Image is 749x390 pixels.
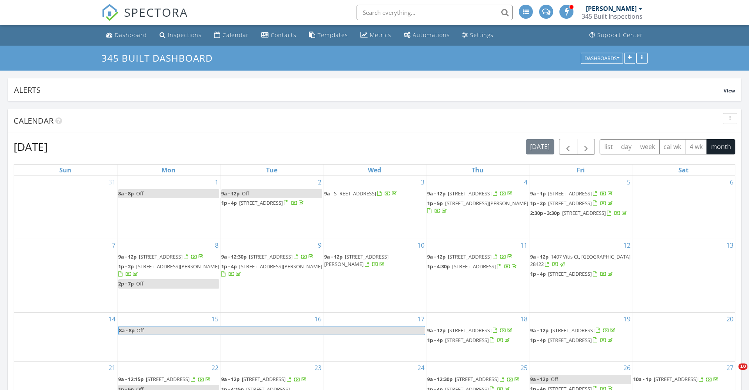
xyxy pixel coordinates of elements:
input: Search everything... [357,5,513,20]
span: [STREET_ADDRESS] [548,270,592,277]
a: Inspections [156,28,205,43]
span: Off [137,327,144,334]
td: Go to September 19, 2025 [529,312,632,362]
a: Contacts [258,28,300,43]
a: Wednesday [366,165,383,175]
button: [DATE] [526,139,554,154]
span: [STREET_ADDRESS][PERSON_NAME] [445,200,528,207]
a: Go to September 12, 2025 [622,239,632,252]
a: 9a - 12p [STREET_ADDRESS] [221,376,308,383]
a: 1p - 4p [STREET_ADDRESS] [530,269,631,279]
a: 9a - 12p [STREET_ADDRESS] [118,253,205,260]
a: 1p - 5p [STREET_ADDRESS][PERSON_NAME] [427,199,528,216]
a: 2:30p - 3:30p [STREET_ADDRESS] [530,209,631,218]
span: [STREET_ADDRESS] [332,190,376,197]
a: 9a - 12p [STREET_ADDRESS] [427,327,514,334]
div: Metrics [370,31,391,39]
h2: [DATE] [14,139,48,154]
a: Go to September 14, 2025 [107,313,117,325]
div: Dashboards [584,55,619,61]
a: Go to September 3, 2025 [419,176,426,188]
button: list [600,139,617,154]
td: Go to September 5, 2025 [529,176,632,239]
a: Go to September 24, 2025 [416,362,426,374]
a: Monday [160,165,177,175]
a: 1p - 2p [STREET_ADDRESS] [530,199,631,208]
div: Automations [413,31,450,39]
a: 10a - 1p [STREET_ADDRESS] [633,375,735,384]
a: 9a - 12:15p [STREET_ADDRESS] [118,376,212,383]
div: Alerts [14,85,724,95]
span: 9a - 12p [530,327,548,334]
span: Off [242,190,249,197]
td: Go to September 7, 2025 [14,239,117,312]
a: 1p - 4p [STREET_ADDRESS] [530,270,614,277]
td: Go to September 15, 2025 [117,312,220,362]
a: Go to September 6, 2025 [728,176,735,188]
span: Calendar [14,115,53,126]
a: 1p - 2p [STREET_ADDRESS] [530,200,614,207]
button: Dashboards [581,53,623,64]
button: cal wk [659,139,686,154]
div: Dashboard [115,31,147,39]
span: 9a - 12p [530,376,548,383]
span: 10 [738,363,747,370]
a: Go to September 8, 2025 [213,239,220,252]
a: SPECTORA [101,11,188,27]
a: Sunday [58,165,73,175]
td: Go to September 1, 2025 [117,176,220,239]
a: 1p - 4p [STREET_ADDRESS] [530,336,631,345]
span: [STREET_ADDRESS] [654,376,698,383]
button: Next month [577,139,595,155]
a: 9a - 12p [STREET_ADDRESS] [427,189,528,199]
span: [STREET_ADDRESS] [445,337,489,344]
a: 2:30p - 3:30p [STREET_ADDRESS] [530,209,628,216]
a: Support Center [586,28,646,43]
span: 2p - 7p [118,280,134,287]
a: 1p - 4p [STREET_ADDRESS][PERSON_NAME] [221,262,322,279]
td: Go to September 8, 2025 [117,239,220,312]
td: Go to September 9, 2025 [220,239,323,312]
a: 1p - 4p [STREET_ADDRESS] [427,337,511,344]
td: Go to September 11, 2025 [426,239,529,312]
span: 9a - 12p [427,327,445,334]
a: Go to September 19, 2025 [622,313,632,325]
span: 1p - 4p [530,337,546,344]
span: [STREET_ADDRESS] [452,263,496,270]
span: 1p - 4p [221,263,237,270]
td: Go to September 13, 2025 [632,239,735,312]
span: [STREET_ADDRESS] [139,253,183,260]
span: 9a - 12p [324,253,343,260]
a: 9a - 1p [STREET_ADDRESS] [530,189,631,199]
a: Go to August 31, 2025 [107,176,117,188]
div: Support Center [597,31,643,39]
a: Settings [459,28,497,43]
a: 9a [STREET_ADDRESS] [324,190,398,197]
button: week [636,139,660,154]
td: Go to September 3, 2025 [323,176,426,239]
span: 9a - 12p [118,253,137,260]
span: 1p - 4:30p [427,263,450,270]
div: Contacts [271,31,296,39]
a: Tuesday [264,165,279,175]
span: 8a - 8p [119,326,135,335]
a: Go to September 25, 2025 [519,362,529,374]
a: 9a - 12p [STREET_ADDRESS] [427,253,514,260]
a: Go to September 9, 2025 [316,239,323,252]
a: Dashboard [103,28,150,43]
a: Go to September 11, 2025 [519,239,529,252]
a: 1p - 4p [STREET_ADDRESS] [221,199,305,206]
td: Go to September 18, 2025 [426,312,529,362]
span: 1p - 5p [427,200,443,207]
span: [STREET_ADDRESS][PERSON_NAME] [136,263,219,270]
a: Automations (Advanced) [401,28,453,43]
a: Go to September 27, 2025 [725,362,735,374]
span: 8a - 8p [118,190,134,197]
span: Off [136,190,144,197]
a: Go to September 26, 2025 [622,362,632,374]
span: 9a - 12p [221,190,240,197]
div: 345 Built Inspections [582,12,643,20]
a: 1p - 5p [STREET_ADDRESS][PERSON_NAME] [427,200,528,214]
span: 9a - 12:30p [221,253,247,260]
a: 1p - 4p [STREET_ADDRESS][PERSON_NAME] [221,263,322,277]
